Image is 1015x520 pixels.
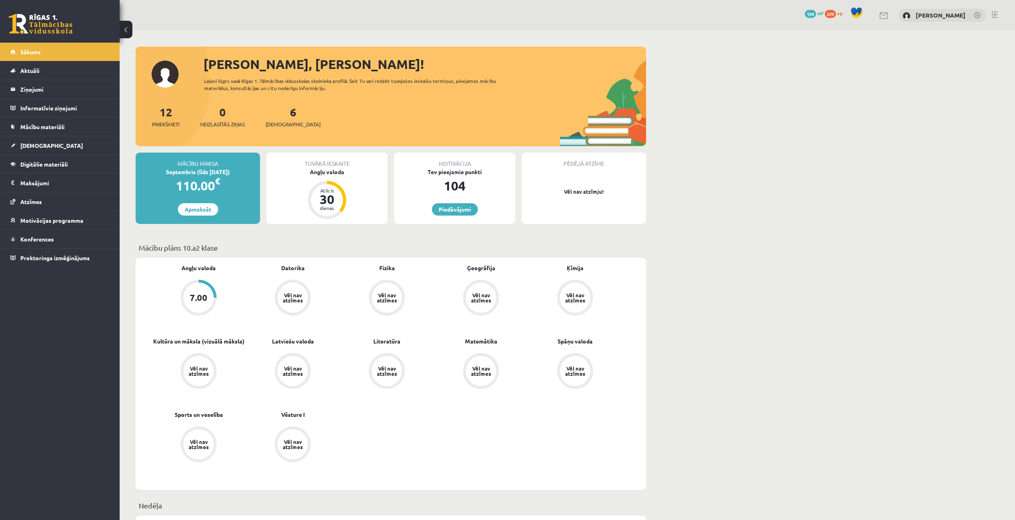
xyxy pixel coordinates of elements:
[152,105,179,128] a: 12Priekšmeti
[10,43,110,61] a: Sākums
[528,353,622,390] a: Vēl nav atzīmes
[281,264,305,272] a: Datorika
[282,366,304,376] div: Vēl nav atzīmes
[837,10,842,16] span: xp
[20,80,110,98] legend: Ziņojumi
[20,217,83,224] span: Motivācijas programma
[139,500,643,511] p: Nedēļa
[136,153,260,168] div: Mācību maksa
[373,337,400,345] a: Literatūra
[153,337,244,345] a: Kultūra un māksla (vizuālā māksla)
[20,123,65,130] span: Mācību materiāli
[10,118,110,136] a: Mācību materiāli
[200,120,245,128] span: Neizlasītās ziņas
[805,10,824,16] a: 104 mP
[470,292,492,303] div: Vēl nav atzīmes
[10,61,110,80] a: Aktuāli
[465,337,497,345] a: Matemātika
[181,264,216,272] a: Angļu valoda
[10,80,110,98] a: Ziņojumi
[272,337,314,345] a: Latviešu valoda
[10,192,110,211] a: Atzīmes
[315,206,339,210] div: dienas
[916,11,966,19] a: [PERSON_NAME]
[266,168,388,176] div: Angļu valoda
[215,175,220,187] span: €
[10,155,110,173] a: Digitālie materiāli
[282,439,304,449] div: Vēl nav atzīmes
[152,426,246,464] a: Vēl nav atzīmes
[526,188,642,196] p: Vēl nav atzīmju!
[376,366,398,376] div: Vēl nav atzīmes
[139,242,643,253] p: Mācību plāns 10.a2 klase
[394,153,515,168] div: Motivācija
[136,176,260,195] div: 110.00
[20,174,110,192] legend: Maksājumi
[204,77,510,92] div: Laipni lūgts savā Rīgas 1. Tālmācības vidusskolas skolnieka profilā. Šeit Tu vari redzēt tuvojošo...
[152,280,246,317] a: 7.00
[152,120,179,128] span: Priekšmeti
[825,10,846,16] a: 229 xp
[528,280,622,317] a: Vēl nav atzīmes
[20,99,110,117] legend: Informatīvie ziņojumi
[558,337,593,345] a: Spāņu valoda
[266,120,321,128] span: [DEMOGRAPHIC_DATA]
[522,153,646,168] div: Pēdējā atzīme
[281,410,305,419] a: Vēsture I
[340,353,434,390] a: Vēl nav atzīmes
[203,55,646,74] div: [PERSON_NAME], [PERSON_NAME]!
[315,193,339,206] div: 30
[246,426,340,464] a: Vēl nav atzīmes
[564,292,586,303] div: Vēl nav atzīmes
[266,105,321,128] a: 6[DEMOGRAPHIC_DATA]
[152,353,246,390] a: Vēl nav atzīmes
[376,292,398,303] div: Vēl nav atzīmes
[470,366,492,376] div: Vēl nav atzīmes
[20,142,83,149] span: [DEMOGRAPHIC_DATA]
[432,203,478,216] a: Piedāvājumi
[805,10,816,18] span: 104
[340,280,434,317] a: Vēl nav atzīmes
[315,188,339,193] div: Atlicis
[567,264,583,272] a: Ķīmija
[394,176,515,195] div: 104
[246,353,340,390] a: Vēl nav atzīmes
[175,410,223,419] a: Sports un veselība
[10,136,110,155] a: [DEMOGRAPHIC_DATA]
[20,198,42,205] span: Atzīmes
[187,366,210,376] div: Vēl nav atzīmes
[266,153,388,168] div: Tuvākā ieskaite
[282,292,304,303] div: Vēl nav atzīmes
[136,168,260,176] div: Septembris (līdz [DATE])
[178,203,218,216] a: Apmaksāt
[10,249,110,267] a: Proktoringa izmēģinājums
[200,105,245,128] a: 0Neizlasītās ziņas
[246,280,340,317] a: Vēl nav atzīmes
[10,211,110,230] a: Motivācijas programma
[564,366,586,376] div: Vēl nav atzīmes
[20,235,54,243] span: Konferences
[20,67,39,74] span: Aktuāli
[187,439,210,449] div: Vēl nav atzīmes
[20,48,41,55] span: Sākums
[394,168,515,176] div: Tev pieejamie punkti
[9,14,73,34] a: Rīgas 1. Tālmācības vidusskola
[20,161,68,168] span: Digitālie materiāli
[10,99,110,117] a: Informatīvie ziņojumi
[817,10,824,16] span: mP
[379,264,395,272] a: Fizika
[20,254,90,261] span: Proktoringa izmēģinājums
[10,230,110,248] a: Konferences
[434,280,528,317] a: Vēl nav atzīmes
[467,264,495,272] a: Ģeogrāfija
[10,174,110,192] a: Maksājumi
[825,10,836,18] span: 229
[434,353,528,390] a: Vēl nav atzīmes
[903,12,911,20] img: Vladislava Vlasova
[266,168,388,220] a: Angļu valoda Atlicis 30 dienas
[190,293,207,302] div: 7.00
